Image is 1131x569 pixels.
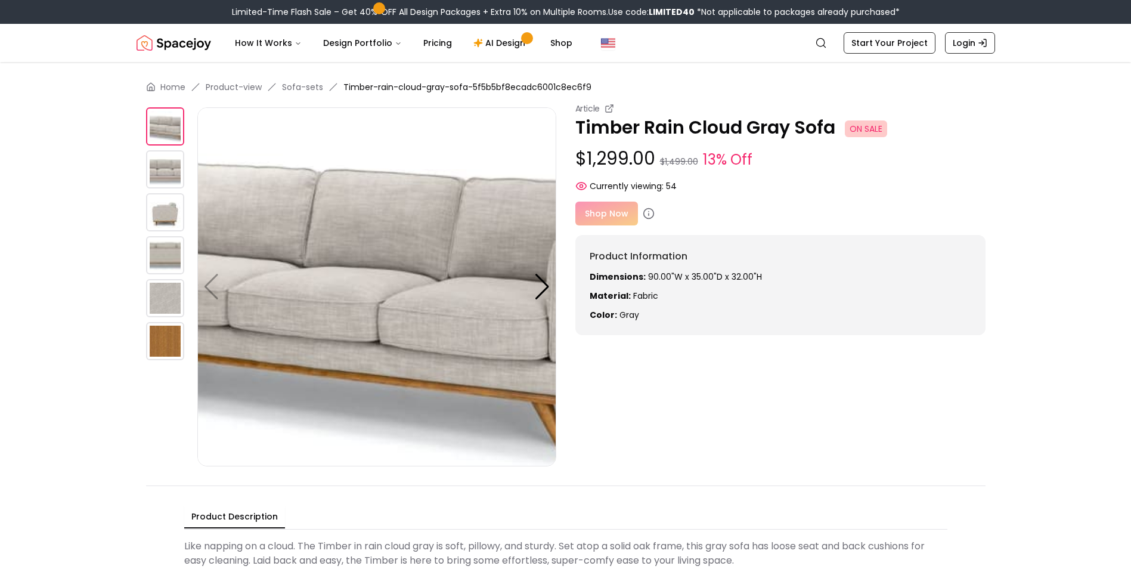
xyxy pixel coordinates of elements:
strong: Dimensions: [590,271,646,283]
button: How It Works [225,31,311,55]
img: https://storage.googleapis.com/spacejoy-main/assets/5f5b5bf8ecadc6001c8ec6f9/product_0_a8eg5d61ddnb [146,107,184,146]
p: 90.00"W x 35.00"D x 32.00"H [590,271,971,283]
span: Timber-rain-cloud-gray-sofa-5f5b5bf8ecadc6001c8ec6f9 [343,81,591,93]
span: ON SALE [845,120,887,137]
a: Start Your Project [844,32,935,54]
img: https://storage.googleapis.com/spacejoy-main/assets/5f5b5bf8ecadc6001c8ec6f9/product_5_ekha2l5kb7ai [146,322,184,360]
small: Article [575,103,600,115]
small: $1,499.00 [660,156,698,168]
span: gray [619,309,639,321]
a: Spacejoy [137,31,211,55]
h6: Product Information [590,249,971,264]
b: LIMITED40 [649,6,695,18]
span: Currently viewing: [590,180,664,192]
img: United States [601,36,615,50]
nav: Global [137,24,995,62]
img: Spacejoy Logo [137,31,211,55]
strong: Material: [590,290,631,302]
p: Timber Rain Cloud Gray Sofa [575,117,986,138]
a: Pricing [414,31,461,55]
button: Product Description [184,506,285,528]
p: $1,299.00 [575,148,986,171]
a: Sofa-sets [282,81,323,93]
a: AI Design [464,31,538,55]
strong: Color: [590,309,617,321]
span: 54 [666,180,677,192]
span: Use code: [608,6,695,18]
span: *Not applicable to packages already purchased* [695,6,900,18]
img: https://storage.googleapis.com/spacejoy-main/assets/5f5b5bf8ecadc6001c8ec6f9/product_0_a8eg5d61ddnb [197,107,556,466]
img: https://storage.googleapis.com/spacejoy-main/assets/5f5b5bf8ecadc6001c8ec6f9/product_4_le5fmm509dkk [146,279,184,317]
div: Limited-Time Flash Sale – Get 40% OFF All Design Packages + Extra 10% on Multiple Rooms. [232,6,900,18]
a: Shop [541,31,582,55]
img: https://storage.googleapis.com/spacejoy-main/assets/5f5b5bf8ecadc6001c8ec6f9/product_2_95ophni8lli [146,193,184,231]
a: Home [160,81,185,93]
nav: breadcrumb [146,81,986,93]
small: 13% Off [703,149,752,171]
span: fabric [633,290,658,302]
nav: Main [225,31,582,55]
a: Login [945,32,995,54]
a: Product-view [206,81,262,93]
img: https://storage.googleapis.com/spacejoy-main/assets/5f5b5bf8ecadc6001c8ec6f9/product_1_5ch6dke0a638 [146,150,184,188]
img: https://storage.googleapis.com/spacejoy-main/assets/5f5b5bf8ecadc6001c8ec6f9/product_3_2g6b3ab6cldp [146,236,184,274]
button: Design Portfolio [314,31,411,55]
